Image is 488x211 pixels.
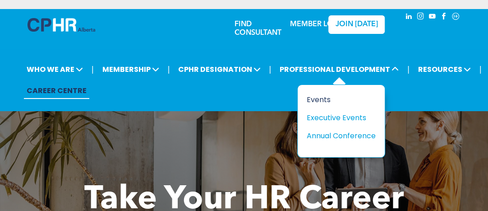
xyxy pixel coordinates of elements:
a: FIND CONSULTANT [235,21,281,37]
a: MEMBER LOGIN [290,21,346,28]
li: | [92,60,94,79]
a: CAREER CENTRE [24,82,89,99]
img: A blue and white logo for cp alberta [28,18,95,32]
div: Events [307,94,369,105]
a: instagram [415,11,425,23]
li: | [407,60,410,79]
div: Executive Events [307,112,369,123]
a: linkedin [404,11,414,23]
a: Events [307,94,376,105]
span: RESOURCES [415,61,474,78]
a: Annual Conference [307,130,376,141]
a: youtube [427,11,437,23]
a: Executive Events [307,112,376,123]
span: CPHR DESIGNATION [175,61,263,78]
a: JOIN [DATE] [328,15,385,34]
div: Annual Conference [307,130,369,141]
span: PROFESSIONAL DEVELOPMENT [277,61,401,78]
span: WHO WE ARE [24,61,86,78]
li: | [269,60,271,79]
a: facebook [439,11,449,23]
li: | [168,60,170,79]
span: JOIN [DATE] [335,20,378,29]
span: MEMBERSHIP [100,61,162,78]
a: Social network [451,11,460,23]
li: | [479,60,482,79]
